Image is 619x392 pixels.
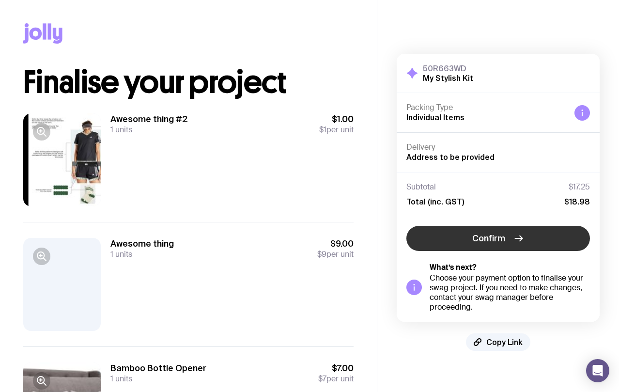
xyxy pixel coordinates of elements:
[406,142,590,152] h4: Delivery
[406,153,495,161] span: Address to be provided
[319,113,354,125] span: $1.00
[423,63,473,73] h3: 50R663WD
[472,233,505,244] span: Confirm
[466,333,530,351] button: Copy Link
[486,337,523,347] span: Copy Link
[406,226,590,251] button: Confirm
[23,67,354,98] h1: Finalise your project
[110,238,174,250] h3: Awesome thing
[318,362,354,374] span: $7.00
[318,374,354,384] span: per unit
[317,249,326,259] span: $9
[318,374,326,384] span: $7
[564,197,590,206] span: $18.98
[430,263,590,272] h5: What’s next?
[319,125,326,135] span: $1
[110,113,188,125] h3: Awesome thing #2
[319,125,354,135] span: per unit
[430,273,590,312] div: Choose your payment option to finalise your swag project. If you need to make changes, contact yo...
[110,374,132,384] span: 1 units
[423,73,473,83] h2: My Stylish Kit
[406,197,464,206] span: Total (inc. GST)
[406,113,464,122] span: Individual Items
[317,250,354,259] span: per unit
[406,182,436,192] span: Subtotal
[586,359,609,382] div: Open Intercom Messenger
[317,238,354,250] span: $9.00
[110,125,132,135] span: 1 units
[406,103,567,112] h4: Packing Type
[569,182,590,192] span: $17.25
[110,249,132,259] span: 1 units
[110,362,206,374] h3: Bamboo Bottle Opener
